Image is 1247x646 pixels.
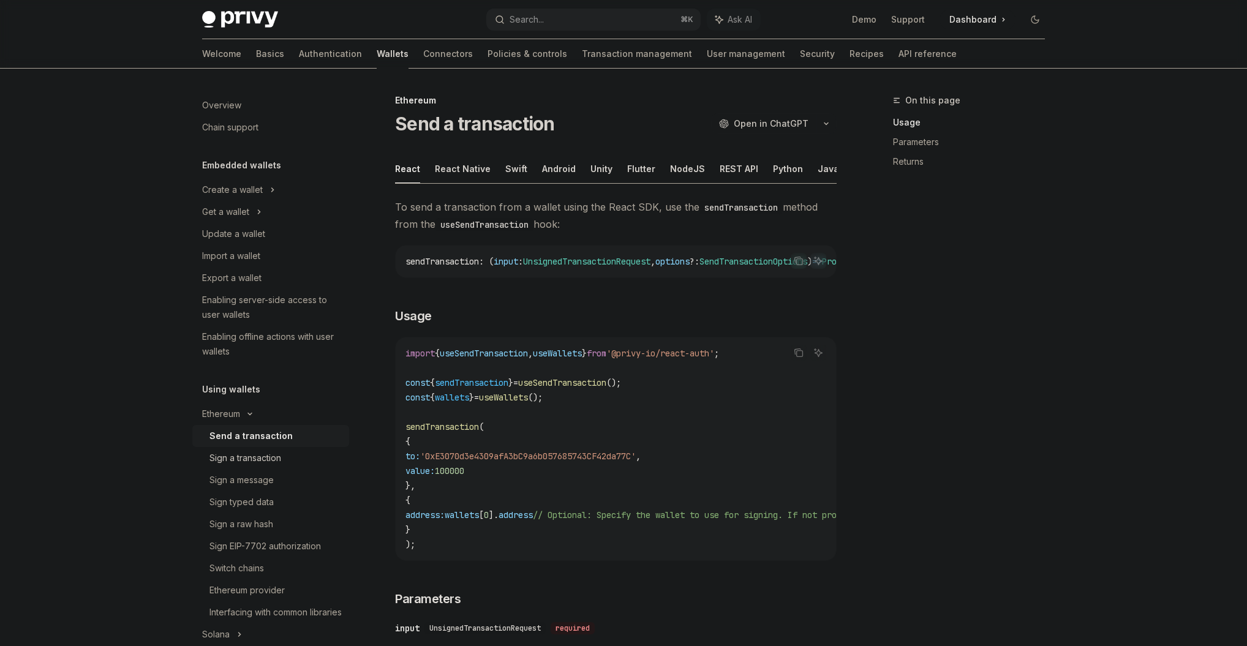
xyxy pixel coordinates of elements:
[699,256,807,267] span: SendTransactionOptions
[513,377,518,388] span: =
[209,451,281,465] div: Sign a transaction
[405,524,410,535] span: }
[800,39,835,69] a: Security
[209,583,285,598] div: Ethereum provider
[405,377,430,388] span: const
[192,447,349,469] a: Sign a transaction
[256,39,284,69] a: Basics
[469,392,474,403] span: }
[209,605,342,620] div: Interfacing with common libraries
[533,509,1018,520] span: // Optional: Specify the wallet to use for signing. If not provided, the first wallet will be used.
[528,348,533,359] span: ,
[209,473,274,487] div: Sign a message
[728,13,752,26] span: Ask AI
[435,348,440,359] span: {
[949,13,996,26] span: Dashboard
[202,407,240,421] div: Ethereum
[405,465,435,476] span: value:
[670,154,705,183] button: NodeJS
[508,377,513,388] span: }
[423,39,473,69] a: Connectors
[202,329,342,359] div: Enabling offline actions with user wallets
[405,480,415,491] span: },
[707,9,761,31] button: Ask AI
[395,307,432,325] span: Usage
[699,201,783,214] code: sendTransaction
[192,116,349,138] a: Chain support
[590,154,612,183] button: Unity
[395,113,555,135] h1: Send a transaction
[192,491,349,513] a: Sign typed data
[791,345,807,361] button: Copy the contents from the code block
[429,623,541,633] span: UnsignedTransactionRequest
[395,154,420,183] button: React
[940,10,1015,29] a: Dashboard
[627,154,655,183] button: Flutter
[533,348,582,359] span: useWallets
[479,256,494,267] span: : (
[435,377,508,388] span: sendTransaction
[192,267,349,289] a: Export a wallet
[192,601,349,623] a: Interfacing with common libraries
[192,223,349,245] a: Update a wallet
[405,539,415,550] span: );
[606,348,714,359] span: '@privy-io/react-auth'
[650,256,655,267] span: ,
[209,429,293,443] div: Send a transaction
[202,271,262,285] div: Export a wallet
[905,93,960,108] span: On this page
[893,132,1055,152] a: Parameters
[582,39,692,69] a: Transaction management
[445,509,479,520] span: wallets
[489,509,499,520] span: ].
[734,118,808,130] span: Open in ChatGPT
[405,495,410,506] span: {
[192,245,349,267] a: Import a wallet
[405,421,479,432] span: sendTransaction
[395,590,461,607] span: Parameters
[690,256,699,267] span: ?:
[420,451,636,462] span: '0xE3070d3e4309afA3bC9a6b057685743CF42da77C'
[405,509,445,520] span: address:
[518,256,523,267] span: :
[479,509,484,520] span: [
[405,256,479,267] span: sendTransaction
[202,627,230,642] div: Solana
[202,227,265,241] div: Update a wallet
[479,421,484,432] span: (
[299,39,362,69] a: Authentication
[807,256,812,267] span: )
[405,392,430,403] span: const
[542,154,576,183] button: Android
[479,392,528,403] span: useWallets
[582,348,587,359] span: }
[474,392,479,403] span: =
[893,113,1055,132] a: Usage
[810,345,826,361] button: Ask AI
[377,39,409,69] a: Wallets
[435,154,491,183] button: React Native
[192,94,349,116] a: Overview
[707,39,785,69] a: User management
[1025,10,1045,29] button: Toggle dark mode
[720,154,758,183] button: REST API
[395,622,420,634] div: input
[202,382,260,397] h5: Using wallets
[893,152,1055,171] a: Returns
[810,253,826,269] button: Ask AI
[405,436,410,447] span: {
[435,465,464,476] span: 100000
[528,392,543,403] span: ();
[209,561,264,576] div: Switch chains
[209,539,321,554] div: Sign EIP-7702 authorization
[192,579,349,601] a: Ethereum provider
[587,348,606,359] span: from
[192,469,349,491] a: Sign a message
[551,622,595,634] div: required
[655,256,690,267] span: options
[499,509,533,520] span: address
[523,256,650,267] span: UnsignedTransactionRequest
[818,154,839,183] button: Java
[518,377,606,388] span: useSendTransaction
[202,39,241,69] a: Welcome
